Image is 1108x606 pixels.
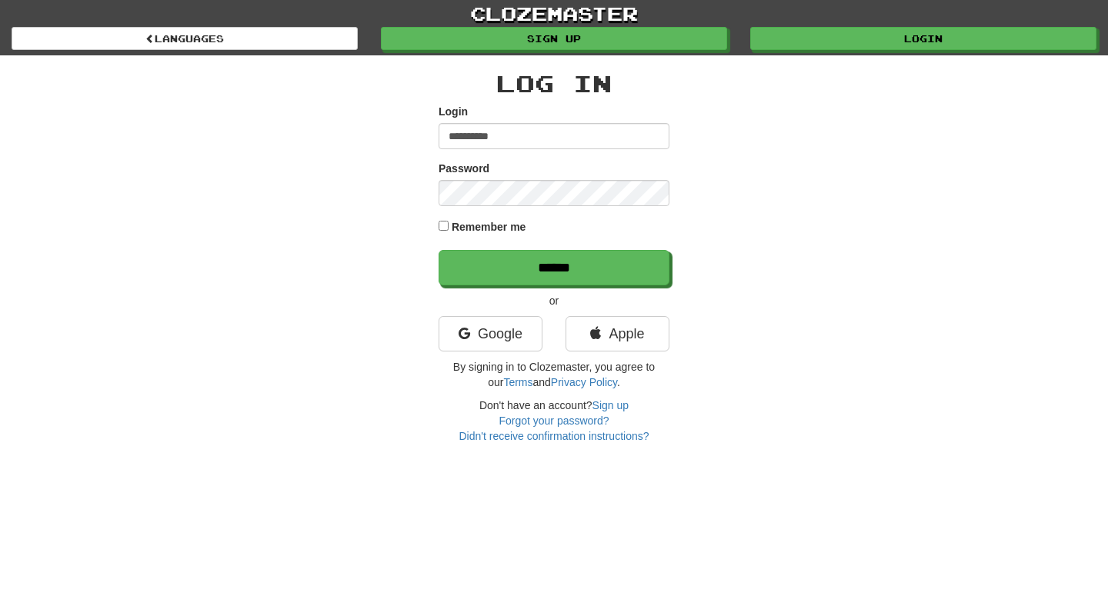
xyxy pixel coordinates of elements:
a: Languages [12,27,358,50]
a: Terms [503,376,532,388]
label: Remember me [452,219,526,235]
a: Google [439,316,542,351]
label: Login [439,104,468,119]
label: Password [439,161,489,176]
p: By signing in to Clozemaster, you agree to our and . [439,359,669,390]
a: Sign up [381,27,727,50]
h2: Log In [439,71,669,96]
a: Sign up [592,399,629,411]
div: Don't have an account? [439,398,669,444]
a: Forgot your password? [499,415,609,427]
a: Apple [566,316,669,351]
a: Login [750,27,1096,50]
a: Didn't receive confirmation instructions? [459,430,649,442]
p: or [439,293,669,308]
a: Privacy Policy [551,376,617,388]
